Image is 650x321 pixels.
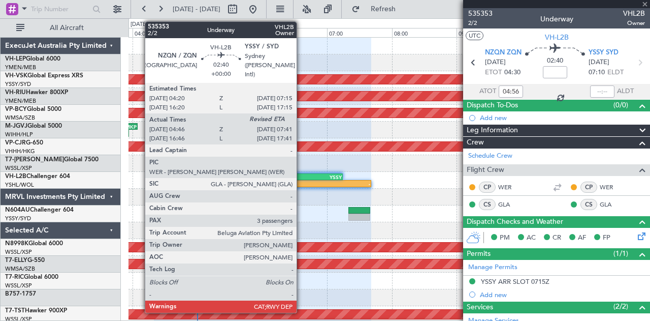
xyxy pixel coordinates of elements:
span: B757-1 [5,291,25,297]
span: Services [467,302,493,313]
a: WSSL/XSP [5,282,32,289]
a: B757-1757 [5,291,36,297]
span: VH-L2B [545,32,569,43]
span: (0/0) [613,100,628,110]
span: VH-LEP [5,56,26,62]
div: CS [479,199,496,210]
span: Permits [467,248,491,260]
span: [DATE] [485,57,506,68]
span: Leg Information [467,125,518,136]
button: All Aircraft [11,20,110,36]
span: AC [527,233,536,243]
div: YSSY [227,208,267,214]
span: VH-VSK [5,73,27,79]
a: M-JGVJGlobal 5000 [5,123,62,129]
span: VHL2B [623,8,645,19]
a: VH-RIUHawker 800XP [5,90,68,96]
div: CP [479,182,496,193]
a: VH-VSKGlobal Express XRS [5,73,83,79]
a: Schedule Crew [468,151,512,161]
a: VHHH/HKG [5,148,35,155]
div: 08:00 [392,28,457,37]
span: T7-ELLY [5,257,27,264]
span: 07:10 [589,68,605,78]
a: VH-L2BChallenger 604 [5,173,70,180]
span: VH-L2B [5,173,26,180]
a: WER [498,183,521,192]
span: 2/2 [468,19,493,27]
div: 07:00 [327,28,392,37]
div: CP [580,182,597,193]
a: T7-[PERSON_NAME]Global 7500 [5,157,99,163]
a: GLA [498,200,521,209]
span: VH-RIU [5,90,26,96]
div: 06:00 [262,28,327,37]
span: Refresh [362,6,405,13]
a: T7-RICGlobal 6000 [5,274,58,280]
a: T7-ELLYG-550 [5,257,45,264]
div: Add new [480,113,645,122]
span: PM [500,233,510,243]
div: Add new [480,290,645,299]
span: 04:30 [504,68,521,78]
button: UTC [466,31,483,40]
a: VP-CJRG-650 [5,140,43,146]
span: VP-BCY [5,106,27,112]
span: ALDT [617,86,634,97]
a: Manage Permits [468,262,517,273]
div: NZQN [155,174,248,180]
a: N8998KGlobal 6000 [5,241,63,247]
span: ELDT [607,68,624,78]
span: FP [603,233,610,243]
div: YMEN [187,208,226,214]
span: Dispatch Checks and Weather [467,216,563,228]
a: N604AUChallenger 604 [5,207,74,213]
span: [DATE] [589,57,609,68]
a: WMSA/SZB [5,265,35,273]
div: 09:00 [457,28,522,37]
a: YSSY/SYD [5,215,31,222]
span: Crew [467,137,484,149]
button: Refresh [347,1,408,17]
span: [DATE] - [DATE] [173,5,220,14]
span: CR [552,233,561,243]
a: WMSA/SZB [5,114,35,122]
span: N604AU [5,207,30,213]
span: ATOT [479,86,496,97]
span: 535353 [468,8,493,19]
span: NZQN ZQN [485,48,522,58]
a: VP-BCYGlobal 5000 [5,106,61,112]
a: VH-LEPGlobal 6000 [5,56,60,62]
span: T7-[PERSON_NAME] [5,157,64,163]
span: AF [578,233,586,243]
span: Flight Crew [467,164,504,176]
span: Owner [623,19,645,27]
a: YSHL/WOL [5,181,34,189]
a: YMEN/MEB [5,64,36,71]
span: VP-CJR [5,140,26,146]
div: - [187,214,226,220]
span: Dispatch To-Dos [467,100,518,111]
div: YSSY [248,174,342,180]
div: - [227,214,267,220]
span: M-JGVJ [5,123,27,129]
div: 04:00 [133,28,198,37]
a: WIHH/HLP [5,131,33,138]
span: All Aircraft [26,24,107,32]
span: YSSY SYD [589,48,619,58]
span: (1/1) [613,248,628,259]
a: YSSY/SYD [5,80,31,88]
a: WSSL/XSP [5,248,32,256]
div: 04:46 Z [183,181,276,187]
div: - [276,181,370,187]
span: 02:40 [547,56,563,66]
div: 05:00 [198,28,263,37]
a: WSSL/XSP [5,164,32,172]
a: WER [600,183,623,192]
span: ETOT [485,68,502,78]
span: T7-TST [5,308,25,314]
span: N8998K [5,241,28,247]
input: Trip Number [31,2,89,17]
div: CS [580,199,597,210]
div: YSSY ARR SLOT 0715Z [481,277,549,286]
